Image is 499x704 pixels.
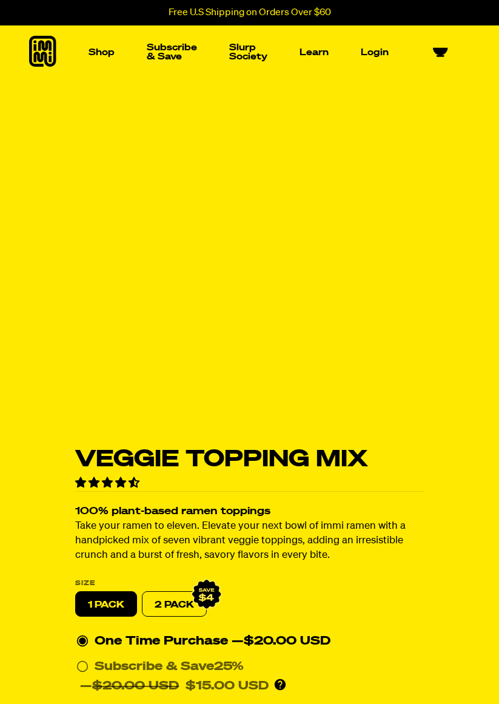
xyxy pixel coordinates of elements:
[80,676,269,696] div: —
[224,38,272,66] a: Slurp Society
[295,43,333,62] a: Learn
[142,38,202,66] a: Subscribe & Save
[92,680,179,692] del: $20.00 USD
[75,519,424,563] p: Take your ramen to eleven. Elevate your next bowl of immi ramen with a handpicked mix of seven vi...
[95,657,244,676] div: Subscribe & Save
[169,7,331,18] p: Free U.S Shipping on Orders Over $60
[232,631,330,651] div: —
[214,660,244,672] span: 25%
[186,680,269,692] span: $15.00 USD
[142,591,207,617] label: 2 PACK
[244,635,330,647] span: $20.00 USD
[76,631,423,651] div: One Time Purchase
[75,591,137,617] label: 1 PACK
[75,478,142,489] span: 4.34 stars
[75,448,424,471] h1: Veggie Topping Mix
[356,43,394,62] a: Login
[84,43,119,62] a: Shop
[84,25,394,79] nav: Main navigation
[75,506,424,517] h2: 100% plant-based ramen toppings
[75,580,424,586] label: Size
